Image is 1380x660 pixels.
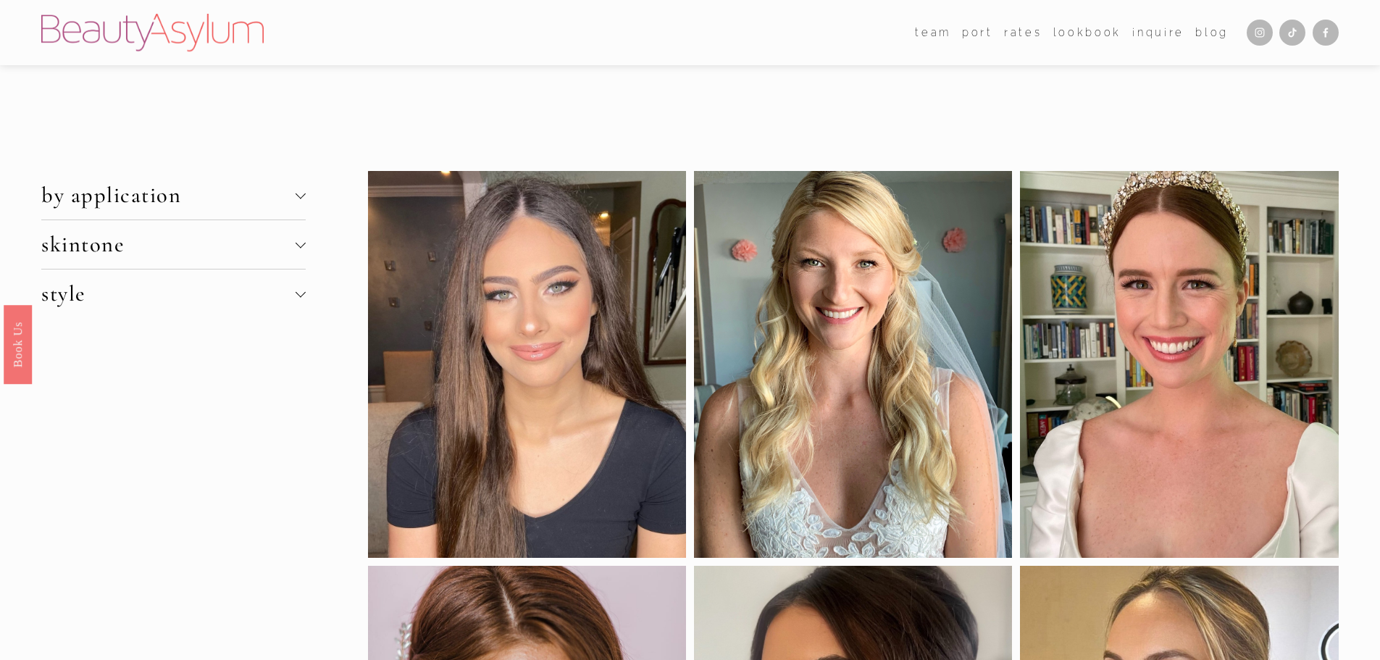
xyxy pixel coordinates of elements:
button: style [41,270,305,318]
img: Beauty Asylum | Bridal Hair &amp; Makeup Charlotte &amp; Atlanta [41,14,264,51]
a: TikTok [1279,20,1305,46]
a: Facebook [1313,20,1339,46]
a: Inquire [1132,22,1184,43]
a: folder dropdown [915,22,951,43]
a: Rates [1004,22,1042,43]
a: Lookbook [1053,22,1121,43]
a: port [962,22,993,43]
button: by application [41,171,305,220]
button: skintone [41,220,305,269]
span: style [41,280,295,307]
a: Instagram [1247,20,1273,46]
span: team [915,23,951,42]
a: Book Us [4,304,32,383]
span: skintone [41,231,295,258]
span: by application [41,182,295,209]
a: Blog [1195,22,1229,43]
